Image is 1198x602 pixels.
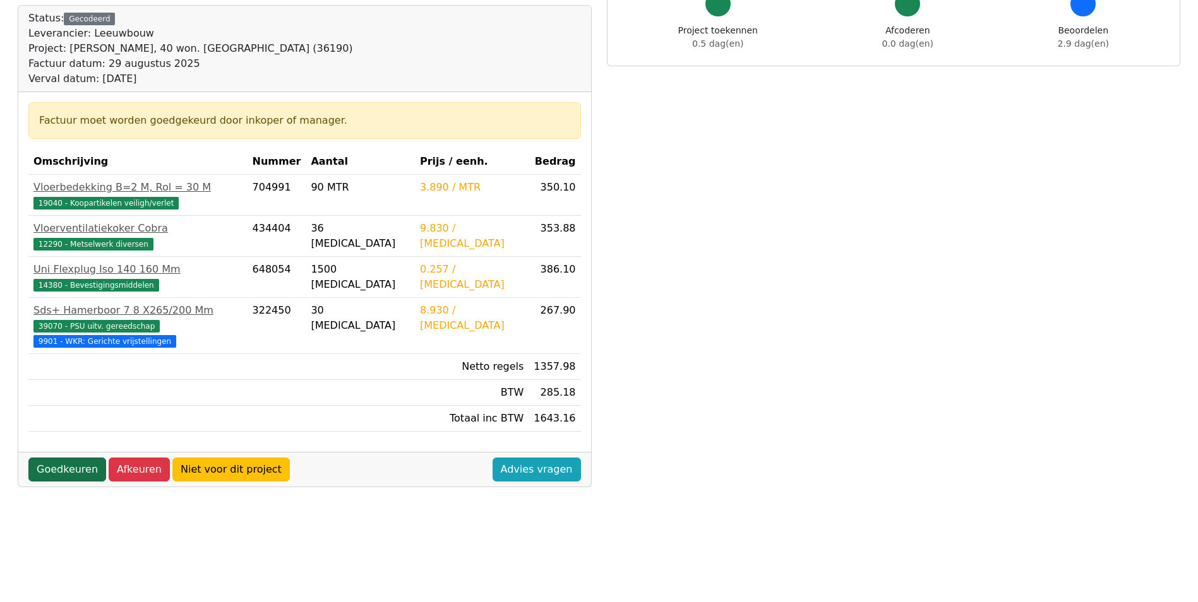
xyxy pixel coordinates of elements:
[420,262,524,292] div: 0.257 / [MEDICAL_DATA]
[28,26,353,41] div: Leverancier: Leeuwbouw
[28,457,106,481] a: Goedkeuren
[248,149,306,175] th: Nummer
[311,180,410,195] div: 90 MTR
[33,180,243,210] a: Vloerbedekking B=2 M, Rol = 30 M19040 - Koopartikelen veiligh/verlet
[64,13,115,25] div: Gecodeerd
[33,335,176,348] span: 9901 - WKR: Gerichte vrijstellingen
[33,262,243,277] div: Uni Flexplug Iso 140 160 Mm
[28,11,353,86] div: Status:
[1058,24,1109,50] div: Beoordelen
[692,38,743,49] span: 0.5 dag(en)
[529,354,580,380] td: 1357.98
[28,149,248,175] th: Omschrijving
[529,216,580,257] td: 353.88
[415,149,529,175] th: Prijs / eenh.
[882,24,933,50] div: Afcoderen
[1058,38,1109,49] span: 2.9 dag(en)
[33,221,243,251] a: Vloerventilatiekoker Cobra12290 - Metselwerk diversen
[33,197,179,210] span: 19040 - Koopartikelen veiligh/verlet
[529,175,580,216] td: 350.10
[28,41,353,56] div: Project: [PERSON_NAME], 40 won. [GEOGRAPHIC_DATA] (36190)
[33,180,243,195] div: Vloerbedekking B=2 M, Rol = 30 M
[172,457,290,481] a: Niet voor dit project
[678,24,758,50] div: Project toekennen
[420,180,524,195] div: 3.890 / MTR
[420,303,524,333] div: 8.930 / [MEDICAL_DATA]
[248,175,306,216] td: 704991
[415,406,529,432] td: Totaal inc BTW
[109,457,170,481] a: Afkeuren
[415,380,529,406] td: BTW
[529,257,580,298] td: 386.10
[39,113,570,128] div: Factuur moet worden goedgekeurd door inkoper of manager.
[33,279,159,292] span: 14380 - Bevestigingsmiddelen
[311,262,410,292] div: 1500 [MEDICAL_DATA]
[529,298,580,354] td: 267.90
[33,303,243,348] a: Sds+ Hamerboor 7 8 X265/200 Mm39070 - PSU uitv. gereedschap 9901 - WKR: Gerichte vrijstellingen
[33,303,243,318] div: Sds+ Hamerboor 7 8 X265/200 Mm
[882,38,933,49] span: 0.0 dag(en)
[28,56,353,71] div: Factuur datum: 29 augustus 2025
[306,149,415,175] th: Aantal
[529,380,580,406] td: 285.18
[248,216,306,257] td: 434404
[33,238,153,251] span: 12290 - Metselwerk diversen
[420,221,524,251] div: 9.830 / [MEDICAL_DATA]
[248,257,306,298] td: 648054
[529,406,580,432] td: 1643.16
[28,71,353,86] div: Verval datum: [DATE]
[311,303,410,333] div: 30 [MEDICAL_DATA]
[33,320,160,333] span: 39070 - PSU uitv. gereedschap
[415,354,529,380] td: Netto regels
[33,262,243,292] a: Uni Flexplug Iso 140 160 Mm14380 - Bevestigingsmiddelen
[33,221,243,236] div: Vloerventilatiekoker Cobra
[493,457,581,481] a: Advies vragen
[311,221,410,251] div: 36 [MEDICAL_DATA]
[248,298,306,354] td: 322450
[529,149,580,175] th: Bedrag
